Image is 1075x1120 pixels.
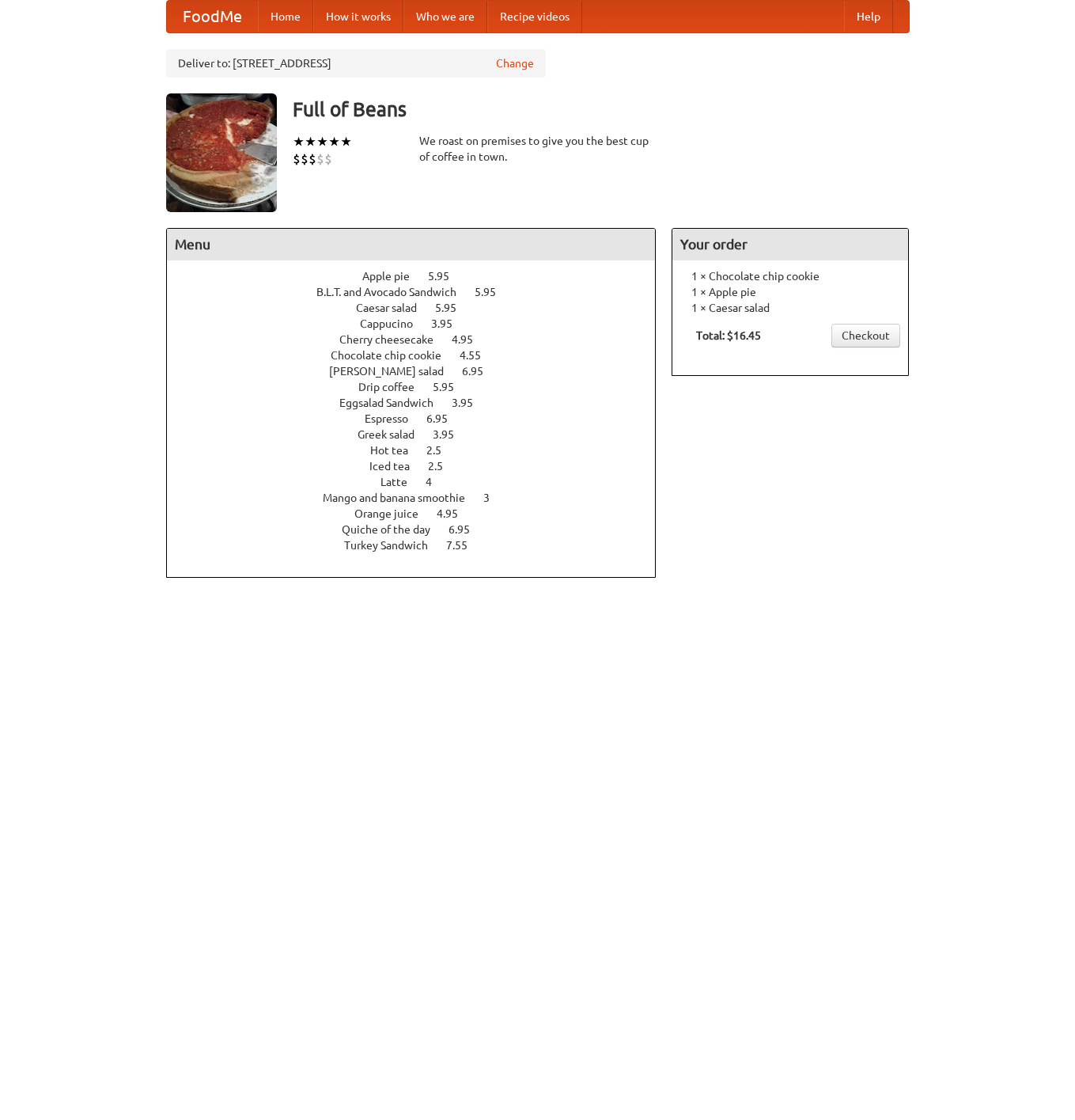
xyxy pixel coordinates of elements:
[340,133,352,150] li: ★
[358,381,430,393] span: Drip coffee
[329,365,460,378] span: [PERSON_NAME] salad
[323,492,519,504] a: Mango and banana smoothie 3
[462,365,499,378] span: 6.95
[328,133,340,150] li: ★
[308,150,316,168] li: $
[344,539,444,552] span: Turkey Sandwich
[483,492,505,504] span: 3
[426,412,464,425] span: 6.95
[324,150,332,168] li: $
[475,286,512,298] span: 5.95
[342,523,446,536] span: Quiche of the day
[487,1,582,32] a: Recipe videos
[452,397,489,409] span: 3.95
[435,302,472,314] span: 5.95
[369,460,472,473] a: Iced tea 2.5
[166,49,546,78] div: Deliver to: [STREET_ADDRESS]
[426,476,448,488] span: 4
[354,507,487,520] a: Orange juice 4.95
[316,286,525,298] a: B.L.T. and Avocado Sandwich 5.95
[360,317,482,330] a: Cappucino 3.95
[428,270,465,283] span: 5.95
[293,93,910,125] h3: Full of Beans
[166,93,277,212] img: angular.jpg
[167,1,258,32] a: FoodMe
[403,1,487,32] a: Who we are
[339,333,502,346] a: Cherry cheesecake 4.95
[358,428,483,441] a: Greek salad 3.95
[452,333,489,346] span: 4.95
[831,324,900,347] a: Checkout
[446,539,483,552] span: 7.55
[339,397,502,409] a: Eggsalad Sandwich 3.95
[672,229,908,260] h4: Your order
[365,412,424,425] span: Espresso
[360,317,429,330] span: Cappucino
[356,302,486,314] a: Caesar salad 5.95
[460,349,497,362] span: 4.55
[316,133,328,150] li: ★
[342,523,499,536] a: Quiche of the day 6.95
[358,428,430,441] span: Greek salad
[419,133,657,165] div: We roast on premises to give you the best cup of coffee in town.
[696,329,761,342] b: Total: $16.45
[339,333,449,346] span: Cherry cheesecake
[293,150,301,168] li: $
[431,317,468,330] span: 3.95
[370,444,424,457] span: Hot tea
[370,444,471,457] a: Hot tea 2.5
[354,507,434,520] span: Orange juice
[437,507,474,520] span: 4.95
[344,539,497,552] a: Turkey Sandwich 7.55
[331,349,457,362] span: Chocolate chip cookie
[365,412,477,425] a: Espresso 6.95
[316,286,472,298] span: B.L.T. and Avocado Sandwich
[369,460,426,473] span: Iced tea
[433,428,470,441] span: 3.95
[339,397,449,409] span: Eggsalad Sandwich
[362,270,426,283] span: Apple pie
[449,523,486,536] span: 6.95
[313,1,403,32] a: How it works
[680,300,900,316] li: 1 × Caesar salad
[680,268,900,284] li: 1 × Chocolate chip cookie
[301,150,308,168] li: $
[433,381,470,393] span: 5.95
[167,229,656,260] h4: Menu
[426,444,457,457] span: 2.5
[362,270,479,283] a: Apple pie 5.95
[316,150,324,168] li: $
[358,381,483,393] a: Drip coffee 5.95
[496,55,534,71] a: Change
[680,284,900,300] li: 1 × Apple pie
[356,302,433,314] span: Caesar salad
[258,1,313,32] a: Home
[428,460,459,473] span: 2.5
[305,133,316,150] li: ★
[323,492,481,504] span: Mango and banana smoothie
[329,365,513,378] a: [PERSON_NAME] salad 6.95
[844,1,893,32] a: Help
[331,349,510,362] a: Chocolate chip cookie 4.55
[380,476,461,488] a: Latte 4
[293,133,305,150] li: ★
[380,476,423,488] span: Latte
